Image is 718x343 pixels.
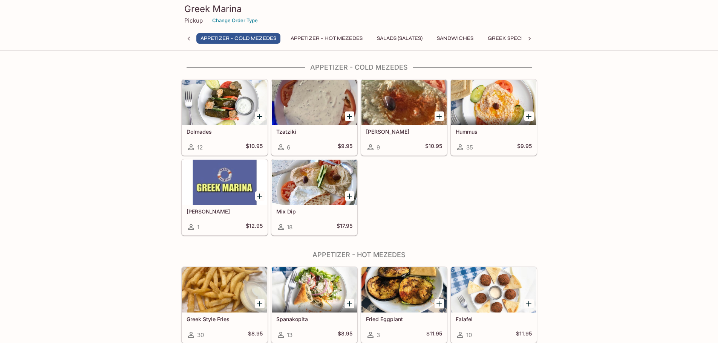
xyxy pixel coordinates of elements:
[345,111,354,121] button: Add Tzatziki
[466,331,472,338] span: 10
[187,128,263,135] h5: Dolmades
[255,299,265,308] button: Add Greek Style Fries
[366,128,442,135] h5: [PERSON_NAME]
[196,33,280,44] button: Appetizer - Cold Mezedes
[435,299,444,308] button: Add Fried Eggplant
[456,316,532,322] h5: Falafel
[182,267,268,343] a: Greek Style Fries30$8.95
[451,267,536,313] div: Falafel
[272,80,357,125] div: Tzatziki
[276,208,352,215] h5: Mix Dip
[209,15,261,26] button: Change Order Type
[366,316,442,322] h5: Fried Eggplant
[435,111,444,121] button: Add Baba Ghanouj
[373,33,427,44] button: Salads (Salates)
[484,33,544,44] button: Greek Specialties
[182,267,267,313] div: Greek Style Fries
[181,251,537,259] h4: Appetizer - Hot Mezedes
[516,330,532,339] h5: $11.95
[271,159,357,235] a: Mix Dip18$17.95
[451,79,537,155] a: Hummus35$9.95
[187,208,263,215] h5: [PERSON_NAME]
[184,3,534,15] h3: Greek Marina
[286,33,367,44] button: Appetizer - Hot Mezedes
[197,331,204,338] span: 30
[433,33,478,44] button: Sandwiches
[338,143,352,152] h5: $9.95
[272,267,357,313] div: Spanakopita
[524,111,534,121] button: Add Hummus
[182,160,267,205] div: Tamara Salata
[246,223,263,232] h5: $12.95
[184,17,203,24] p: Pickup
[361,267,447,343] a: Fried Eggplant3$11.95
[361,79,447,155] a: [PERSON_NAME]9$10.95
[287,144,290,151] span: 6
[182,80,267,125] div: Dolmades
[197,144,203,151] span: 12
[246,143,263,152] h5: $10.95
[451,267,537,343] a: Falafel10$11.95
[377,331,380,338] span: 3
[451,80,536,125] div: Hummus
[377,144,380,151] span: 9
[276,316,352,322] h5: Spanakopita
[361,80,447,125] div: Baba Ghanouj
[345,299,354,308] button: Add Spanakopita
[276,128,352,135] h5: Tzatziki
[287,224,292,231] span: 18
[271,267,357,343] a: Spanakopita13$8.95
[426,330,442,339] h5: $11.95
[524,299,534,308] button: Add Falafel
[337,223,352,232] h5: $17.95
[271,79,357,155] a: Tzatziki6$9.95
[255,191,265,201] button: Add Tamara Salata
[517,143,532,152] h5: $9.95
[456,128,532,135] h5: Hummus
[187,316,263,322] h5: Greek Style Fries
[181,63,537,72] h4: Appetizer - Cold Mezedes
[345,191,354,201] button: Add Mix Dip
[361,267,447,313] div: Fried Eggplant
[197,224,199,231] span: 1
[272,160,357,205] div: Mix Dip
[182,159,268,235] a: [PERSON_NAME]1$12.95
[255,111,265,121] button: Add Dolmades
[287,331,292,338] span: 13
[182,79,268,155] a: Dolmades12$10.95
[248,330,263,339] h5: $8.95
[425,143,442,152] h5: $10.95
[466,144,473,151] span: 35
[338,330,352,339] h5: $8.95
